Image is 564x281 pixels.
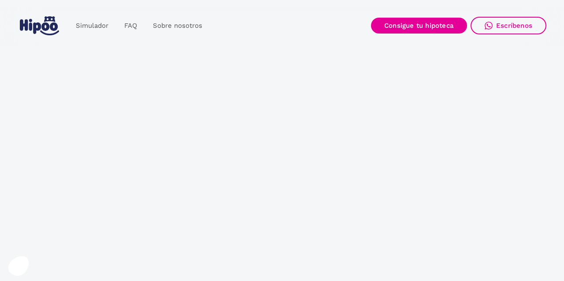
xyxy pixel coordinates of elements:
div: Escríbenos [496,22,532,30]
a: Consigue tu hipoteca [371,18,467,34]
a: home [18,13,61,39]
a: Sobre nosotros [145,17,210,34]
a: Escríbenos [471,17,546,34]
a: Simulador [68,17,116,34]
a: FAQ [116,17,145,34]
